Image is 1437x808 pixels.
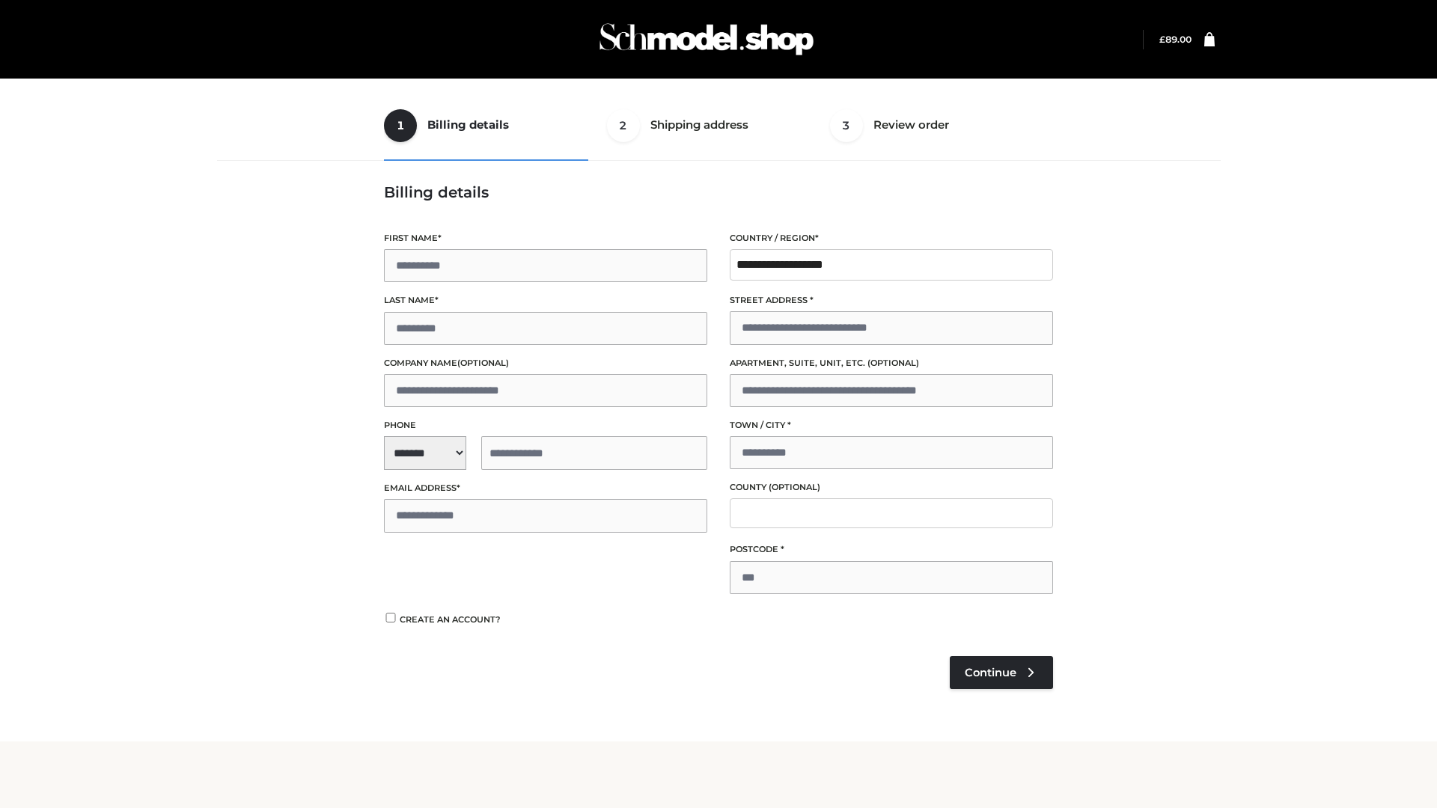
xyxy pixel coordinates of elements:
[769,482,820,492] span: (optional)
[730,418,1053,432] label: Town / City
[730,480,1053,495] label: County
[950,656,1053,689] a: Continue
[384,418,707,432] label: Phone
[730,356,1053,370] label: Apartment, suite, unit, etc.
[400,614,501,625] span: Create an account?
[867,358,919,368] span: (optional)
[1159,34,1165,45] span: £
[384,231,707,245] label: First name
[384,293,707,307] label: Last name
[384,481,707,495] label: Email address
[384,613,397,622] input: Create an account?
[594,10,819,69] img: Schmodel Admin 964
[457,358,509,368] span: (optional)
[1159,34,1192,45] bdi: 89.00
[730,293,1053,307] label: Street address
[730,542,1053,557] label: Postcode
[965,666,1016,679] span: Continue
[1159,34,1192,45] a: £89.00
[384,356,707,370] label: Company name
[730,231,1053,245] label: Country / Region
[384,183,1053,201] h3: Billing details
